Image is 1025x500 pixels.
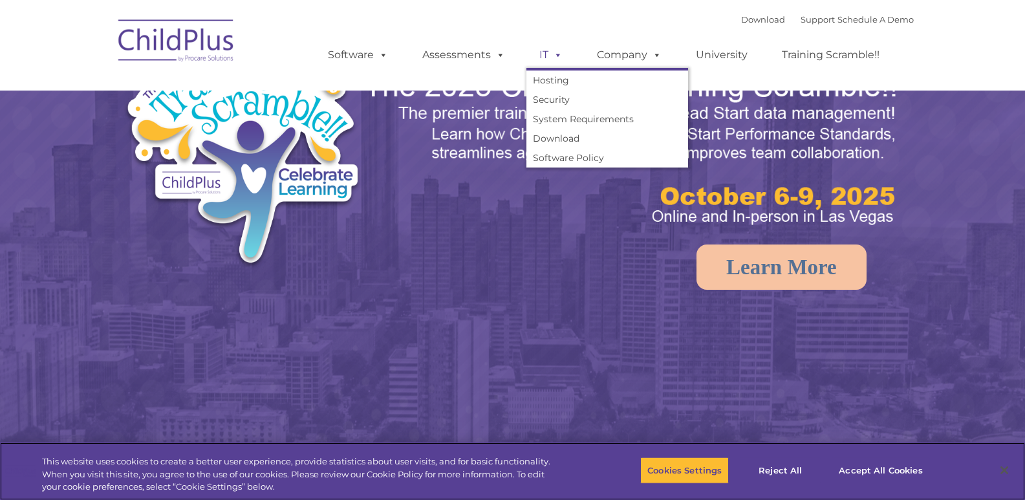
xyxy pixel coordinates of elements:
a: Software Policy [526,148,688,168]
div: This website uses cookies to create a better user experience, provide statistics about user visit... [42,455,564,494]
img: ChildPlus by Procare Solutions [112,10,241,75]
a: Download [741,14,785,25]
a: University [683,42,761,68]
a: Security [526,90,688,109]
font: | [741,14,914,25]
a: System Requirements [526,109,688,129]
a: Download [526,129,688,148]
a: Hosting [526,71,688,90]
a: Support [801,14,835,25]
a: Training Scramble!! [769,42,892,68]
a: Assessments [409,42,518,68]
button: Close [990,456,1019,484]
a: Company [584,42,674,68]
button: Accept All Cookies [832,457,929,484]
a: Schedule A Demo [837,14,914,25]
button: Cookies Settings [640,457,729,484]
a: IT [526,42,576,68]
button: Reject All [740,457,821,484]
a: Software [315,42,401,68]
a: Learn More [696,245,867,290]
